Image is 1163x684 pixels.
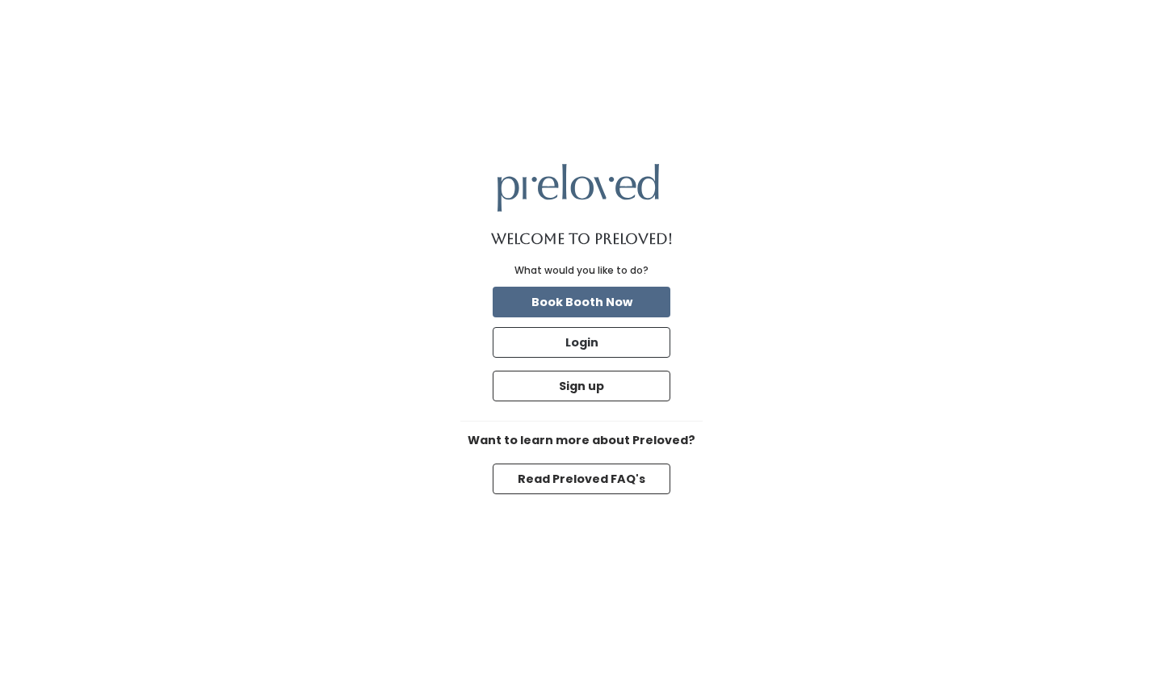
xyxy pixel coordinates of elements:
button: Read Preloved FAQ's [493,464,670,494]
a: Sign up [489,367,674,405]
div: What would you like to do? [514,263,649,278]
img: preloved logo [498,164,659,212]
button: Sign up [493,371,670,401]
h6: Want to learn more about Preloved? [460,434,703,447]
h1: Welcome to Preloved! [491,231,673,247]
button: Login [493,327,670,358]
a: Login [489,324,674,361]
button: Book Booth Now [493,287,670,317]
